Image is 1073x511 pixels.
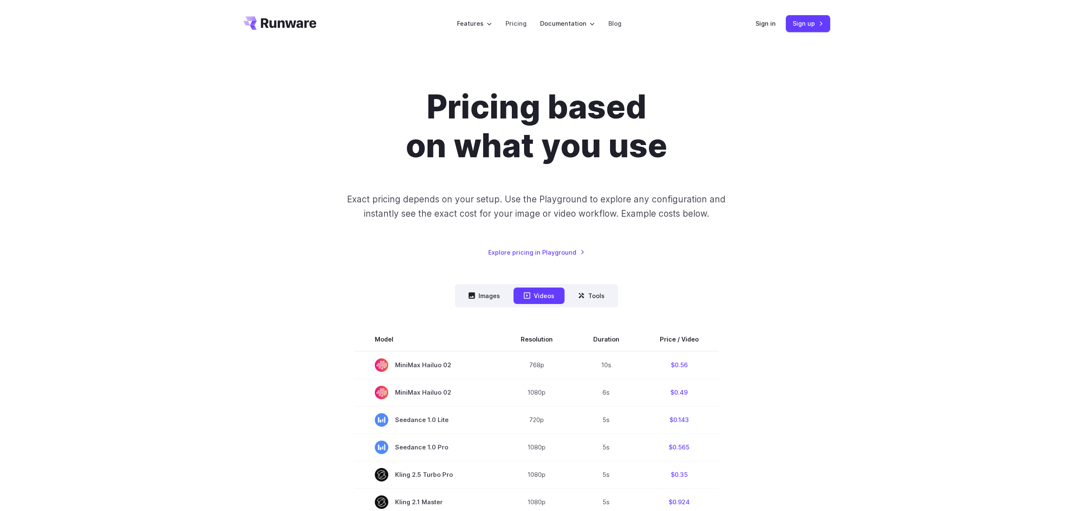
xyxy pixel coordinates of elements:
a: Blog [608,19,621,28]
td: 5s [573,433,640,461]
span: MiniMax Hailuo 02 [375,386,480,399]
a: Sign up [786,15,830,32]
td: $0.56 [640,351,719,379]
td: 720p [500,406,573,433]
button: Videos [514,288,565,304]
label: Features [457,19,492,28]
td: 1080p [500,461,573,488]
a: Go to / [243,16,317,30]
span: MiniMax Hailuo 02 [375,358,480,372]
button: Images [458,288,510,304]
td: 1080p [500,433,573,461]
a: Pricing [506,19,527,28]
th: Resolution [500,328,573,351]
span: Kling 2.5 Turbo Pro [375,468,480,481]
p: Exact pricing depends on your setup. Use the Playground to explore any configuration and instantl... [331,192,742,221]
h1: Pricing based on what you use [302,88,772,165]
td: $0.35 [640,461,719,488]
label: Documentation [540,19,595,28]
td: 1080p [500,379,573,406]
span: Seedance 1.0 Lite [375,413,480,427]
td: $0.49 [640,379,719,406]
td: 5s [573,406,640,433]
span: Seedance 1.0 Pro [375,441,480,454]
td: $0.565 [640,433,719,461]
th: Price / Video [640,328,719,351]
td: 10s [573,351,640,379]
td: 768p [500,351,573,379]
td: $0.143 [640,406,719,433]
td: 5s [573,461,640,488]
button: Tools [568,288,615,304]
a: Sign in [756,19,776,28]
th: Duration [573,328,640,351]
a: Explore pricing in Playground [488,247,585,257]
th: Model [355,328,500,351]
span: Kling 2.1 Master [375,495,480,509]
td: 6s [573,379,640,406]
